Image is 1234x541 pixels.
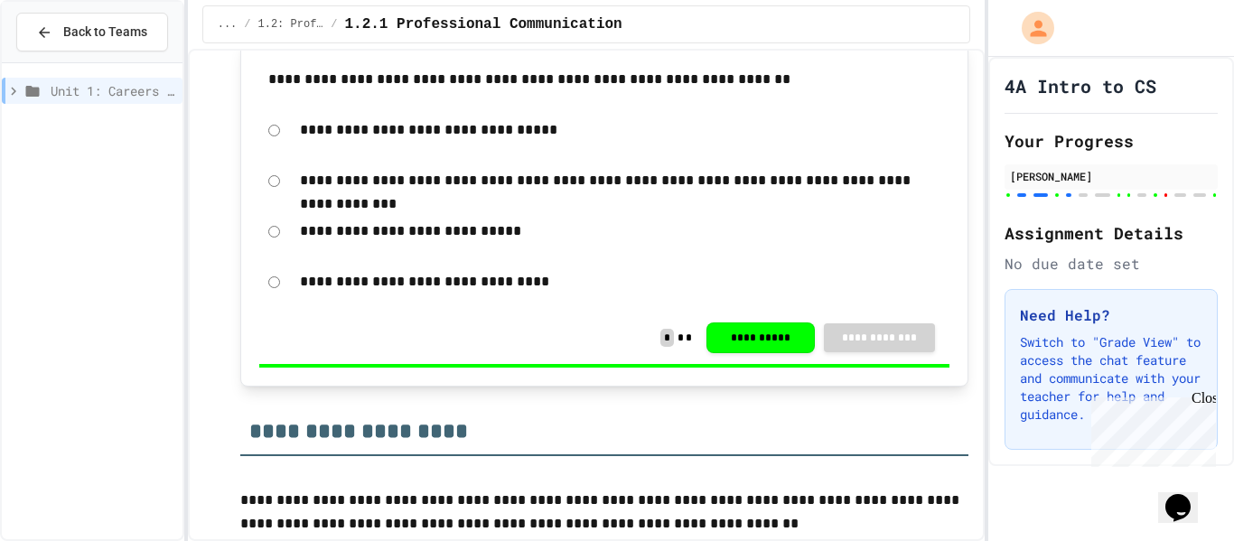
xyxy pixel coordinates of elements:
[1020,333,1202,424] p: Switch to "Grade View" to access the chat feature and communicate with your teacher for help and ...
[1005,220,1218,246] h2: Assignment Details
[344,14,622,35] span: 1.2.1 Professional Communication
[63,23,147,42] span: Back to Teams
[1020,304,1202,326] h3: Need Help?
[258,17,324,32] span: 1.2: Professional Communication
[244,17,250,32] span: /
[1010,168,1212,184] div: [PERSON_NAME]
[1005,253,1218,275] div: No due date set
[51,81,175,100] span: Unit 1: Careers & Professionalism
[218,17,238,32] span: ...
[331,17,337,32] span: /
[1005,73,1156,98] h1: 4A Intro to CS
[1005,128,1218,154] h2: Your Progress
[1084,390,1216,467] iframe: chat widget
[16,13,168,51] button: Back to Teams
[7,7,125,115] div: Chat with us now!Close
[1158,469,1216,523] iframe: chat widget
[1003,7,1059,49] div: My Account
